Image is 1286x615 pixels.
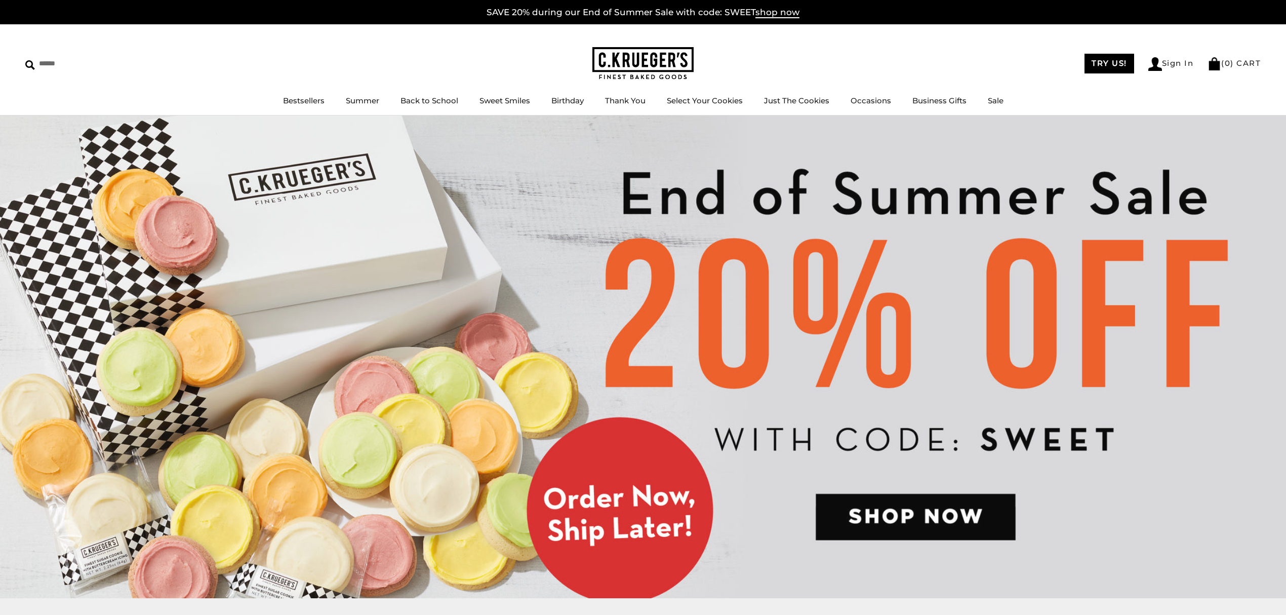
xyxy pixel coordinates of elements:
[1225,58,1231,68] span: 0
[1208,58,1261,68] a: (0) CART
[551,96,584,105] a: Birthday
[400,96,458,105] a: Back to School
[487,7,799,18] a: SAVE 20% during our End of Summer Sale with code: SWEETshop now
[755,7,799,18] span: shop now
[592,47,694,80] img: C.KRUEGER'S
[605,96,646,105] a: Thank You
[1208,57,1221,70] img: Bag
[25,56,146,71] input: Search
[851,96,891,105] a: Occasions
[912,96,967,105] a: Business Gifts
[764,96,829,105] a: Just The Cookies
[988,96,1003,105] a: Sale
[667,96,743,105] a: Select Your Cookies
[1148,57,1194,71] a: Sign In
[283,96,325,105] a: Bestsellers
[1148,57,1162,71] img: Account
[1084,54,1134,73] a: TRY US!
[346,96,379,105] a: Summer
[479,96,530,105] a: Sweet Smiles
[25,60,35,70] img: Search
